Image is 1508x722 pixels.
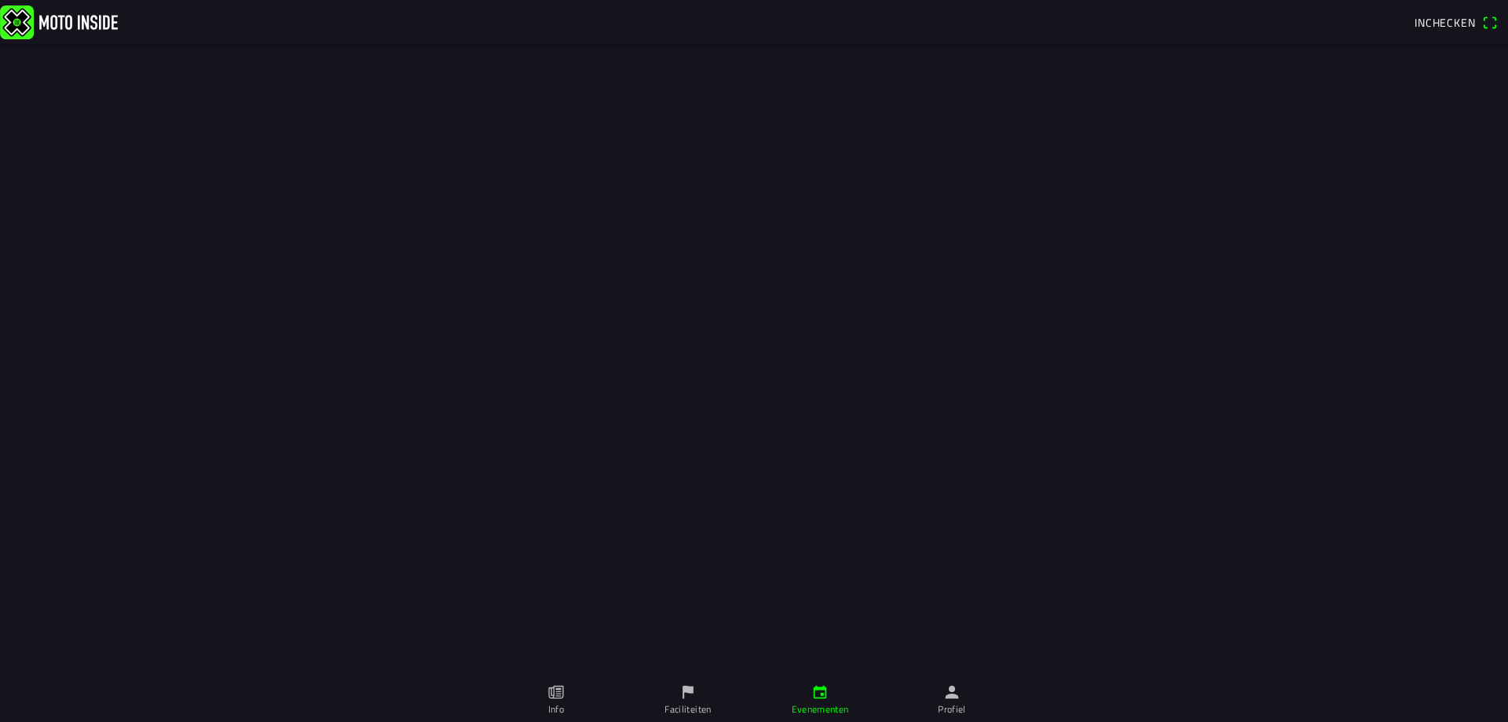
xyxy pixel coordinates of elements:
[548,702,564,717] ion-label: Info
[664,702,711,717] ion-label: Faciliteiten
[1415,14,1476,31] span: Inchecken
[938,702,966,717] ion-label: Profiel
[792,702,849,717] ion-label: Evenementen
[811,684,829,701] ion-icon: calendar
[1407,9,1505,35] a: Incheckenqr scanner
[547,684,565,701] ion-icon: paper
[943,684,961,701] ion-icon: person
[679,684,697,701] ion-icon: flag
